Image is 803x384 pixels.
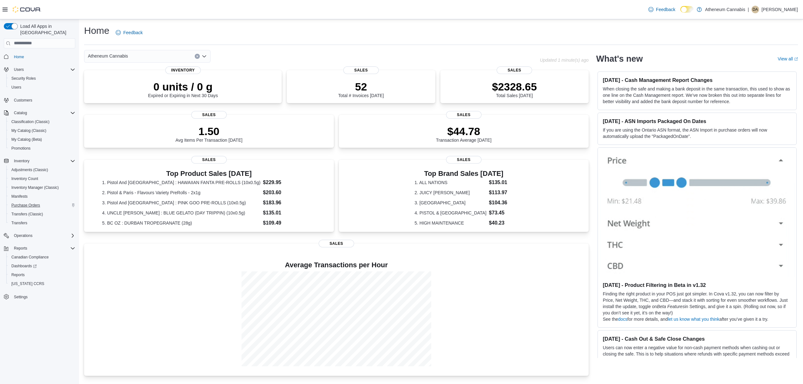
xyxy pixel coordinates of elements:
span: Inventory [14,158,29,164]
h3: [DATE] - Cash Management Report Changes [603,77,791,83]
button: Canadian Compliance [6,253,78,262]
span: Customers [14,98,32,103]
dt: 4. PISTOL & [GEOGRAPHIC_DATA] [414,210,486,216]
a: My Catalog (Classic) [9,127,49,134]
span: Purchase Orders [11,203,40,208]
svg: External link [794,57,798,61]
p: 52 [338,80,384,93]
button: Manifests [6,192,78,201]
div: Expired or Expiring in Next 30 Days [148,80,218,98]
dt: 3. [GEOGRAPHIC_DATA] [414,200,486,206]
p: Finding the right product in your POS just got simpler. In Cova v1.32, you can now filter by Pric... [603,291,791,316]
dd: $203.60 [263,189,316,196]
dd: $109.49 [263,219,316,227]
p: $44.78 [436,125,492,138]
span: Users [11,66,75,73]
h3: Top Brand Sales [DATE] [414,170,513,177]
span: Operations [14,233,33,238]
span: Settings [14,294,28,300]
span: Dashboards [9,262,75,270]
button: Purchase Orders [6,201,78,210]
span: Feedback [656,6,675,13]
button: Transfers (Classic) [6,210,78,219]
button: Clear input [195,54,200,59]
dt: 2. Pistol & Paris - Flavours Variety PreRolls - 2x1g [102,189,261,196]
span: Canadian Compliance [11,255,49,260]
a: Reports [9,271,27,279]
span: Atheneum Cannabis [88,52,128,60]
img: Cova [13,6,41,13]
button: My Catalog (Beta) [6,135,78,144]
a: docs [618,317,628,322]
span: Security Roles [9,75,75,82]
button: Users [11,66,26,73]
em: Beta Features [657,304,685,309]
p: 1.50 [175,125,242,138]
span: Customers [11,96,75,104]
span: Home [11,53,75,61]
button: Classification (Classic) [6,117,78,126]
button: Customers [1,96,78,105]
button: Security Roles [6,74,78,83]
span: Inventory Manager (Classic) [9,184,75,191]
a: [US_STATE] CCRS [9,280,47,288]
nav: Complex example [4,50,75,318]
dt: 2. JUICY [PERSON_NAME] [414,189,486,196]
a: Dashboards [9,262,39,270]
a: Adjustments (Classic) [9,166,51,174]
p: 0 units / 0 g [148,80,218,93]
a: Feedback [113,26,145,39]
span: Catalog [14,110,27,115]
button: Operations [11,232,35,239]
button: Users [6,83,78,92]
dt: 5. BC OZ : DURBAN TROPEGRANATE (28g) [102,220,261,226]
input: Dark Mode [680,6,694,13]
span: Inventory [11,157,75,165]
dd: $73.45 [489,209,513,217]
span: Adjustments (Classic) [9,166,75,174]
button: Users [1,65,78,74]
span: My Catalog (Beta) [11,137,42,142]
p: $2328.65 [492,80,537,93]
span: Inventory Count [11,176,38,181]
span: Sales [191,156,227,164]
p: Updated 1 minute(s) ago [540,58,589,63]
div: Transaction Average [DATE] [436,125,492,143]
span: Sales [446,111,481,119]
span: Classification (Classic) [9,118,75,126]
span: Transfers (Classic) [11,212,43,217]
a: Settings [11,293,30,301]
button: Catalog [11,109,29,117]
span: Washington CCRS [9,280,75,288]
span: Adjustments (Classic) [11,167,48,172]
dd: $135.01 [489,179,513,186]
div: Destiny Ashdown [751,6,759,13]
span: Reports [11,272,25,277]
p: When closing the safe and making a bank deposit in the same transaction, this used to show as one... [603,86,791,105]
span: Sales [343,66,379,74]
div: Avg Items Per Transaction [DATE] [175,125,242,143]
span: Dashboards [11,263,37,269]
button: Catalog [1,108,78,117]
a: Home [11,53,27,61]
span: Promotions [11,146,31,151]
a: Inventory Manager (Classic) [9,184,61,191]
a: Transfers (Classic) [9,210,46,218]
dd: $104.36 [489,199,513,207]
button: Reports [11,245,30,252]
span: Manifests [9,193,75,200]
span: Sales [446,156,481,164]
p: Users can now enter a negative value for non-cash payment methods when cashing out or closing the... [603,344,791,363]
h1: Home [84,24,109,37]
span: [US_STATE] CCRS [11,281,44,286]
h3: [DATE] - Cash Out & Safe Close Changes [603,336,791,342]
span: Home [14,54,24,59]
span: DA [753,6,758,13]
a: Classification (Classic) [9,118,52,126]
dd: $135.01 [263,209,316,217]
a: let us know what you think [668,317,719,322]
p: | [748,6,749,13]
span: My Catalog (Beta) [9,136,75,143]
a: My Catalog (Beta) [9,136,45,143]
